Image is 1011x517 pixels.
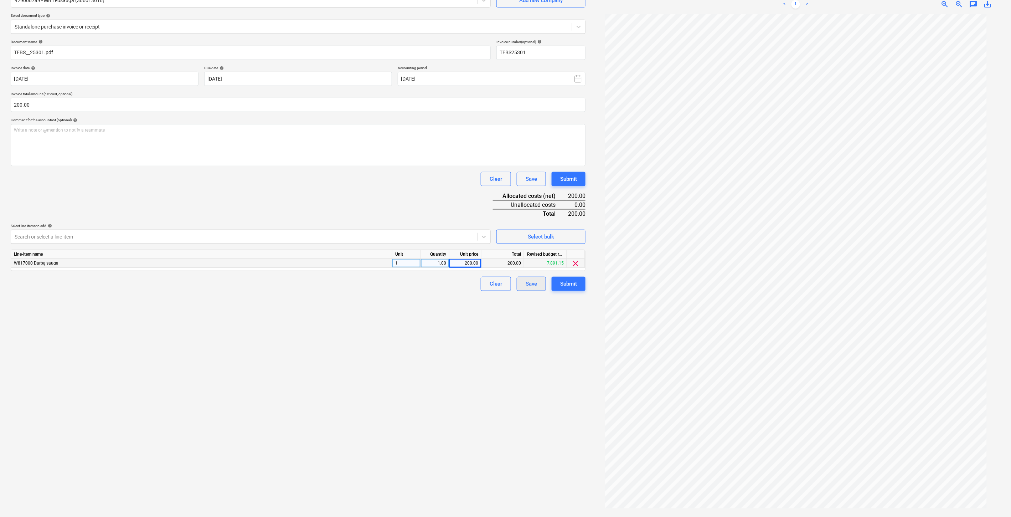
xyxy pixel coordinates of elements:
div: Select line-items to add [11,224,491,228]
div: 200.00 [567,209,586,218]
div: Document name [11,40,491,44]
input: Due date not specified [204,72,392,86]
span: help [30,66,35,70]
div: Select document type [11,13,586,18]
div: 1.00 [424,259,446,268]
button: Clear [481,172,511,186]
div: 200.00 [567,192,586,200]
div: Due date [204,66,392,70]
div: Revised budget remaining [524,250,567,259]
div: Save [526,279,537,288]
button: Clear [481,277,511,291]
iframe: Chat Widget [975,483,1011,517]
span: help [45,14,50,18]
input: Document name [11,46,491,60]
input: Invoice number [496,46,586,60]
span: help [536,40,542,44]
span: W817000 Darbų sauga [14,261,58,266]
div: Unit [392,250,421,259]
div: Clear [490,174,502,184]
div: 1 [392,259,421,268]
div: Allocated costs (net) [493,192,567,200]
button: Save [517,277,546,291]
div: 200.00 [481,259,524,268]
button: Submit [552,172,586,186]
div: Submit [560,279,577,288]
div: Total [481,250,524,259]
div: Submit [560,174,577,184]
p: Invoice total amount (net cost, optional) [11,92,586,98]
span: help [218,66,224,70]
div: Invoice number (optional) [496,40,586,44]
div: Quantity [421,250,449,259]
div: Select bulk [528,232,554,241]
div: Unit price [449,250,481,259]
span: help [46,224,52,228]
button: Select bulk [496,230,586,244]
div: Unallocated costs [493,200,567,209]
span: help [37,40,43,44]
div: 7,891.15 [524,259,567,268]
div: Line-item name [11,250,392,259]
div: Comment for the accountant (optional) [11,118,586,122]
button: [DATE] [398,72,586,86]
input: Invoice date not specified [11,72,198,86]
span: clear [572,259,580,268]
div: Total [493,209,567,218]
button: Submit [552,277,586,291]
div: Save [526,174,537,184]
div: Invoice date [11,66,198,70]
p: Accounting period [398,66,586,72]
button: Save [517,172,546,186]
div: 0.00 [567,200,586,209]
span: help [72,118,77,122]
input: Invoice total amount (net cost, optional) [11,98,586,112]
div: Clear [490,279,502,288]
div: 200.00 [452,259,478,268]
